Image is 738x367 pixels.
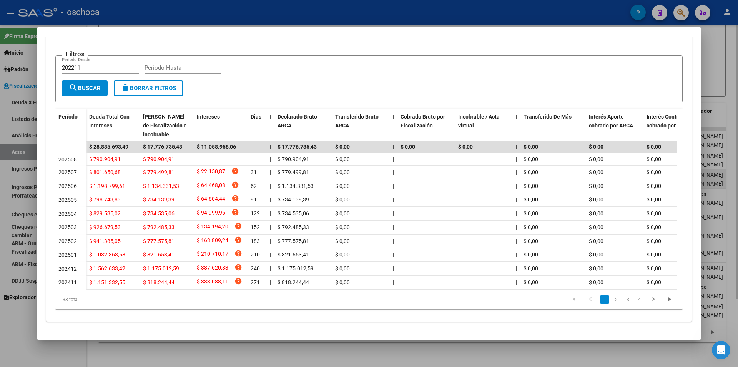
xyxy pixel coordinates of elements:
span: Buscar [69,85,101,92]
span: | [581,114,583,120]
span: $ 0,00 [335,196,350,203]
span: 91 [251,196,257,203]
li: page 2 [610,293,622,306]
span: $ 0,00 [589,251,603,258]
i: help [231,194,239,202]
i: help [234,250,242,257]
datatable-header-cell: Dias [248,109,267,142]
span: Transferido Bruto ARCA [335,114,379,129]
span: $ 0,00 [335,210,350,216]
span: | [393,196,394,203]
datatable-header-cell: | [513,109,520,142]
i: help [231,181,239,189]
datatable-header-cell: Transferido Bruto ARCA [332,109,390,142]
span: $ 790.904,91 [278,156,309,162]
span: 271 [251,279,260,285]
span: | [393,265,394,271]
span: $ 0,00 [524,210,538,216]
span: | [270,169,271,175]
span: Intereses [197,114,220,120]
span: $ 387.620,83 [197,263,228,274]
span: $ 1.151.332,55 [89,279,125,285]
span: $ 0,00 [335,238,350,244]
span: | [581,279,582,285]
span: 122 [251,210,260,216]
span: $ 0,00 [401,144,415,150]
span: $ 821.653,41 [278,251,309,258]
span: $ 926.679,53 [89,224,121,230]
span: $ 0,00 [524,156,538,162]
span: | [516,169,517,175]
span: | [270,279,271,285]
a: go to last page [663,295,678,304]
span: 183 [251,238,260,244]
span: $ 17.776.735,43 [278,144,317,150]
a: go to first page [566,295,581,304]
span: | [516,251,517,258]
span: $ 210.710,17 [197,250,228,260]
mat-icon: delete [121,83,130,92]
span: $ 1.562.633,42 [89,265,125,271]
button: Borrar Filtros [114,80,183,96]
span: $ 0,00 [335,251,350,258]
span: 202507 [58,169,77,175]
span: 202503 [58,224,77,230]
span: 202502 [58,238,77,244]
span: $ 818.244,44 [143,279,175,285]
li: page 1 [599,293,610,306]
span: $ 28.835.693,49 [89,144,128,150]
span: $ 0,00 [335,144,350,150]
a: 4 [635,295,644,304]
span: | [516,210,517,216]
span: $ 0,00 [589,183,603,189]
span: Interés Contribución cobrado por ARCA [647,114,696,129]
span: $ 777.575,81 [278,238,309,244]
span: 202412 [58,266,77,272]
datatable-header-cell: Transferido De Más [520,109,578,142]
span: $ 734.535,06 [278,210,309,216]
iframe: Intercom live chat [712,341,730,359]
span: | [393,114,394,120]
span: | [581,156,582,162]
span: $ 792.485,33 [278,224,309,230]
span: $ 163.809,24 [197,236,228,246]
span: 202501 [58,252,77,258]
span: $ 0,00 [647,279,661,285]
span: 202505 [58,197,77,203]
span: $ 0,00 [524,224,538,230]
span: | [270,238,271,244]
span: $ 0,00 [647,144,661,150]
span: [PERSON_NAME] de Fiscalización e Incobrable [143,114,187,137]
datatable-header-cell: Incobrable / Acta virtual [455,109,513,142]
span: $ 1.134.331,53 [143,183,179,189]
span: $ 0,00 [335,156,350,162]
span: 202506 [58,183,77,189]
span: | [516,156,517,162]
a: go to next page [646,295,661,304]
span: | [393,210,394,216]
span: $ 821.653,41 [143,251,175,258]
span: $ 829.535,02 [89,210,121,216]
datatable-header-cell: | [578,109,586,142]
mat-icon: search [69,83,78,92]
span: $ 792.485,33 [143,224,175,230]
span: $ 1.175.012,59 [278,265,314,271]
span: $ 801.650,68 [89,169,121,175]
datatable-header-cell: Declarado Bruto ARCA [274,109,332,142]
span: $ 0,00 [589,238,603,244]
span: $ 0,00 [647,210,661,216]
span: | [516,196,517,203]
datatable-header-cell: Cobrado Bruto por Fiscalización [397,109,455,142]
span: $ 17.776.735,43 [143,144,182,150]
span: $ 0,00 [335,169,350,175]
datatable-header-cell: Deuda Bruta Neto de Fiscalización e Incobrable [140,109,194,142]
span: | [393,251,394,258]
span: $ 790.904,91 [89,156,121,162]
span: | [393,183,394,189]
span: | [270,196,271,203]
a: 3 [623,295,632,304]
span: | [393,238,394,244]
span: $ 818.244,44 [278,279,309,285]
a: 2 [612,295,621,304]
span: | [270,114,271,120]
